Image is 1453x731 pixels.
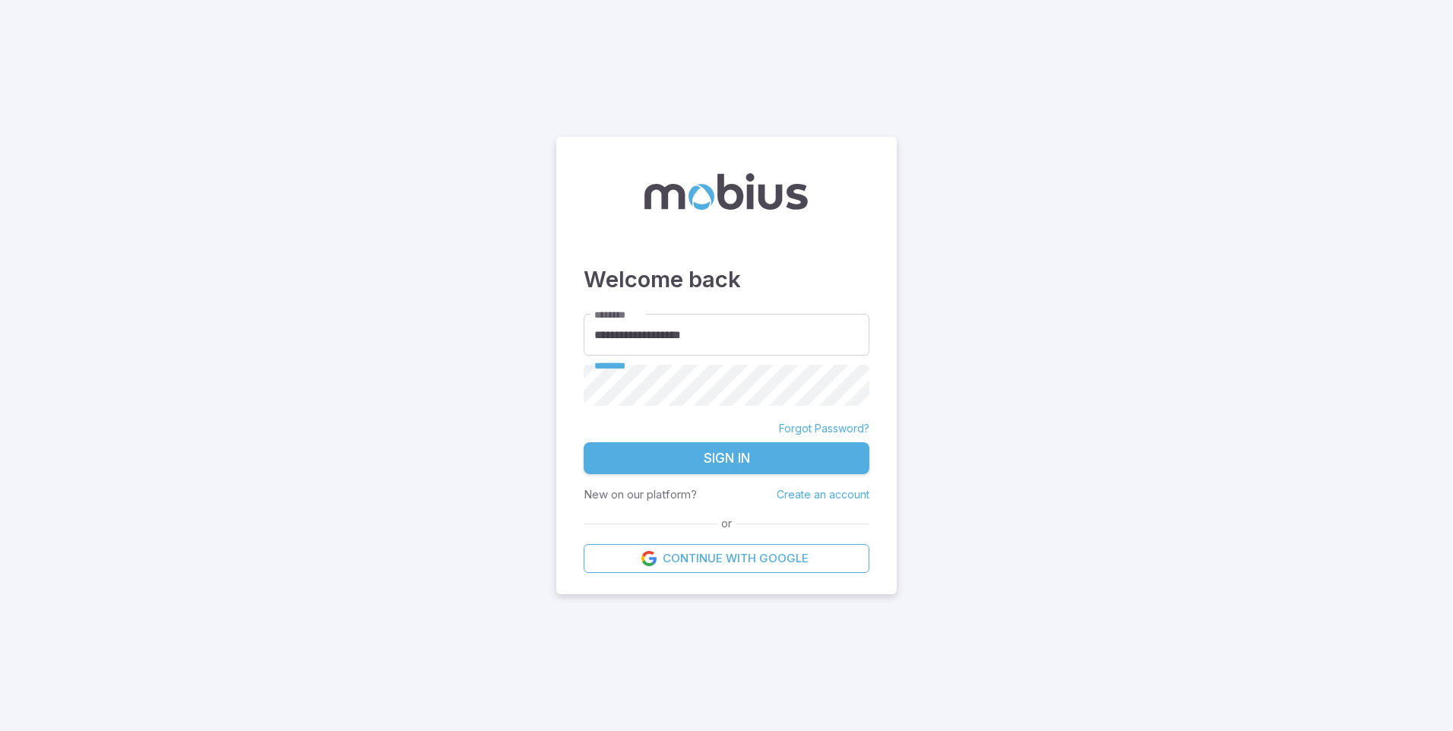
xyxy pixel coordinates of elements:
span: or [717,515,736,532]
h3: Welcome back [584,263,869,296]
button: Sign In [584,442,869,474]
p: New on our platform? [584,486,697,503]
a: Create an account [777,488,869,501]
a: Forgot Password? [779,421,869,436]
a: Continue with Google [584,544,869,573]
